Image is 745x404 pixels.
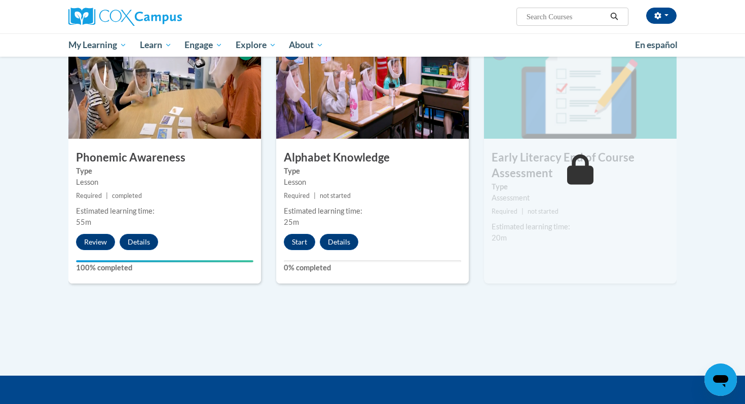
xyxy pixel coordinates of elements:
span: Required [76,192,102,199]
span: | [106,192,108,199]
div: Lesson [76,177,253,188]
div: Main menu [53,33,692,57]
span: En español [635,39,678,50]
h3: Phonemic Awareness [68,150,261,166]
div: Lesson [284,177,461,188]
span: Explore [236,39,276,51]
label: 100% completed [76,262,253,273]
span: Required [284,192,310,199]
button: Review [76,234,115,250]
div: Assessment [492,192,669,204]
a: My Learning [62,33,133,57]
button: Account Settings [646,8,677,24]
span: 55m [76,218,91,226]
span: 20m [492,233,507,242]
span: Engage [184,39,222,51]
label: Type [284,166,461,177]
span: | [521,208,524,215]
a: Explore [229,33,283,57]
label: Type [492,181,669,192]
span: Learn [140,39,172,51]
button: Details [120,234,158,250]
a: Learn [133,33,178,57]
img: Cox Campus [68,8,182,26]
img: Course Image [276,37,469,139]
a: Cox Campus [68,8,261,26]
div: Estimated learning time: [284,206,461,217]
span: completed [112,192,142,199]
a: Engage [178,33,229,57]
button: Start [284,234,315,250]
a: About [283,33,330,57]
img: Course Image [484,37,677,139]
a: En español [628,34,684,56]
input: Search Courses [526,11,607,23]
span: not started [320,192,351,199]
img: Course Image [68,37,261,139]
h3: Early Literacy End of Course Assessment [484,150,677,181]
h3: Alphabet Knowledge [276,150,469,166]
span: My Learning [68,39,127,51]
div: Estimated learning time: [76,206,253,217]
div: Your progress [76,260,253,262]
label: Type [76,166,253,177]
button: Details [320,234,358,250]
label: 0% completed [284,262,461,273]
button: Search [607,11,622,23]
span: | [314,192,316,199]
span: Required [492,208,517,215]
div: Estimated learning time: [492,221,669,232]
span: About [289,39,323,51]
span: not started [528,208,558,215]
iframe: Button to launch messaging window [704,363,737,396]
span: 25m [284,218,299,226]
